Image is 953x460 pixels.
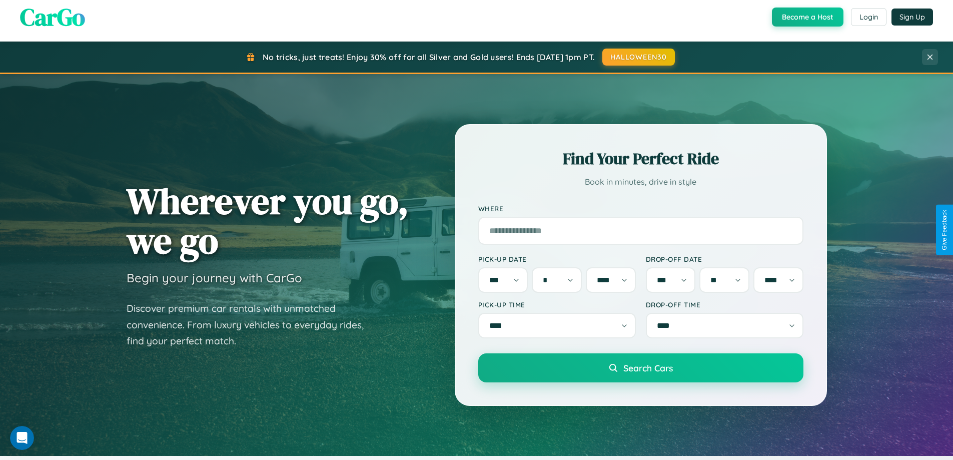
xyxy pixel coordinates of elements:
span: Search Cars [623,362,673,373]
span: No tricks, just treats! Enjoy 30% off for all Silver and Gold users! Ends [DATE] 1pm PT. [263,52,595,62]
button: HALLOWEEN30 [602,49,675,66]
button: Search Cars [478,353,803,382]
label: Drop-off Time [646,300,803,309]
p: Book in minutes, drive in style [478,175,803,189]
h2: Find Your Perfect Ride [478,148,803,170]
h1: Wherever you go, we go [127,181,409,260]
div: Give Feedback [941,210,948,250]
p: Discover premium car rentals with unmatched convenience. From luxury vehicles to everyday rides, ... [127,300,377,349]
label: Drop-off Date [646,255,803,263]
button: Become a Host [772,8,843,27]
span: CarGo [20,1,85,34]
label: Pick-up Time [478,300,636,309]
button: Login [851,8,886,26]
h3: Begin your journey with CarGo [127,270,302,285]
label: Where [478,204,803,213]
label: Pick-up Date [478,255,636,263]
iframe: Intercom live chat [10,426,34,450]
button: Sign Up [891,9,933,26]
